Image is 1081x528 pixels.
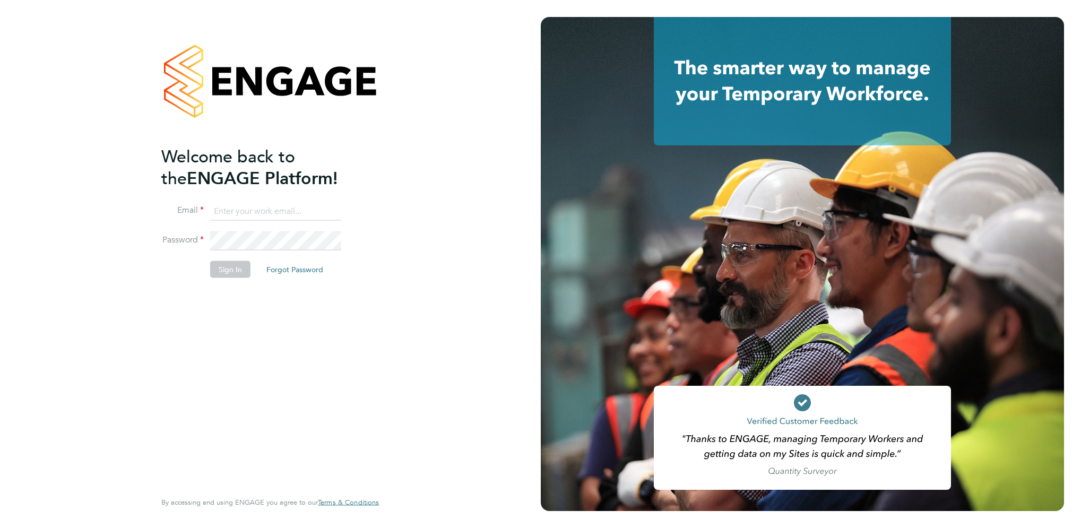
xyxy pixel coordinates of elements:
span: Welcome back to the [161,146,295,188]
a: Terms & Conditions [318,498,379,507]
label: Email [161,205,204,216]
label: Password [161,235,204,246]
h2: ENGAGE Platform! [161,145,368,189]
span: By accessing and using ENGAGE you agree to our [161,498,379,507]
button: Forgot Password [258,261,332,278]
button: Sign In [210,261,250,278]
input: Enter your work email... [210,202,341,221]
